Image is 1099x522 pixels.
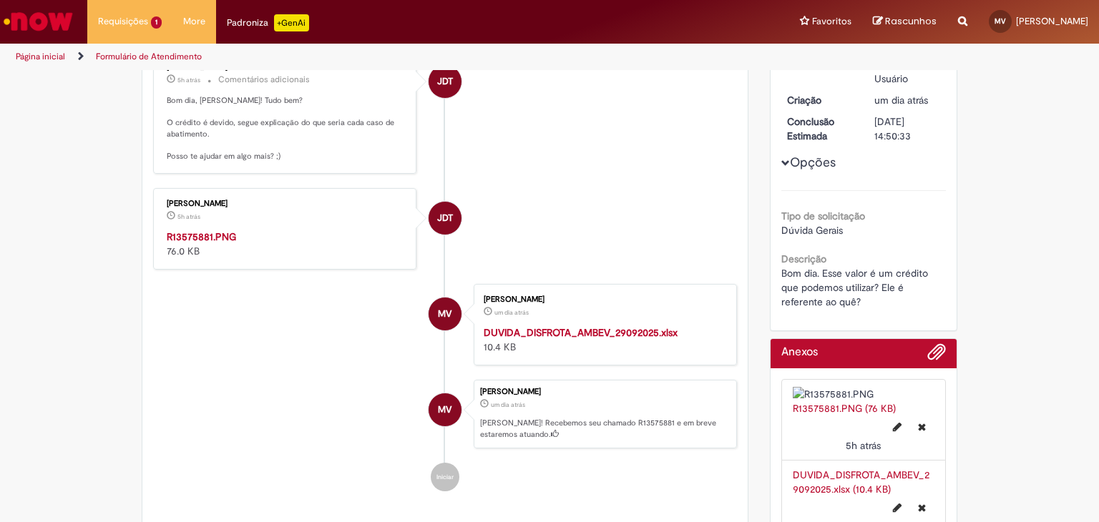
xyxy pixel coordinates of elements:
[1016,15,1088,27] span: [PERSON_NAME]
[429,65,461,98] div: JOAO DAMASCENO TEIXEIRA
[11,44,722,70] ul: Trilhas de página
[167,200,405,208] div: [PERSON_NAME]
[995,16,1006,26] span: MV
[781,224,843,237] span: Dúvida Gerais
[909,415,934,438] button: Excluir R13575881.PNG
[885,14,937,28] span: Rascunhos
[491,400,525,409] time: 29/09/2025 10:50:33
[781,346,818,359] h2: Anexos
[480,388,729,396] div: [PERSON_NAME]
[874,114,941,143] div: [DATE] 14:50:33
[776,114,864,143] dt: Conclusão Estimada
[429,202,461,235] div: JOAO DAMASCENO TEIXEIRA
[98,14,148,29] span: Requisições
[437,64,453,99] span: JDT
[793,402,896,415] a: R13575881.PNG (76 KB)
[909,496,934,519] button: Excluir DUVIDA_DISFROTA_AMBEV_29092025.xlsx
[177,212,200,221] time: 30/09/2025 09:02:07
[484,295,722,304] div: [PERSON_NAME]
[429,393,461,426] div: Mateus Virgilio
[873,15,937,29] a: Rascunhos
[167,230,236,243] a: R13575881.PNG
[846,439,881,452] time: 30/09/2025 09:02:07
[16,51,65,62] a: Página inicial
[177,76,200,84] time: 30/09/2025 09:03:12
[494,308,529,317] span: um dia atrás
[429,297,461,330] div: Mateus Virgilio
[1,7,75,36] img: ServiceNow
[183,14,205,29] span: More
[874,93,941,107] div: 29/09/2025 10:50:33
[484,325,722,354] div: 10.4 KB
[218,74,310,86] small: Comentários adicionais
[167,230,405,258] div: 76.0 KB
[874,57,941,86] div: Pendente Usuário
[484,326,678,339] a: DUVIDA_DISFROTA_AMBEV_29092025.xlsx
[274,14,309,31] p: +GenAi
[153,37,737,506] ul: Histórico de tíquete
[153,380,737,448] li: Mateus Virgilio
[874,94,928,107] time: 29/09/2025 10:50:33
[793,387,935,401] img: R13575881.PNG
[884,415,910,438] button: Editar nome de arquivo R13575881.PNG
[227,14,309,31] div: Padroniza
[437,201,453,235] span: JDT
[438,297,451,331] span: MV
[494,308,529,317] time: 29/09/2025 10:50:27
[151,16,162,29] span: 1
[781,252,826,265] b: Descrição
[781,210,865,222] b: Tipo de solicitação
[781,267,931,308] span: Bom dia. Esse valor é um crédito que podemos utilizar? Ele é referente ao quê?
[438,393,451,427] span: MV
[874,94,928,107] span: um dia atrás
[96,51,202,62] a: Formulário de Atendimento
[491,400,525,409] span: um dia atrás
[177,76,200,84] span: 5h atrás
[927,343,946,368] button: Adicionar anexos
[812,14,851,29] span: Favoritos
[177,212,200,221] span: 5h atrás
[846,439,881,452] span: 5h atrás
[793,468,929,496] a: DUVIDA_DISFROTA_AMBEV_29092025.xlsx (10.4 KB)
[480,418,729,440] p: [PERSON_NAME]! Recebemos seu chamado R13575881 e em breve estaremos atuando.
[776,93,864,107] dt: Criação
[884,496,910,519] button: Editar nome de arquivo DUVIDA_DISFROTA_AMBEV_29092025.xlsx
[167,95,405,162] p: Bom dia, [PERSON_NAME]! Tudo bem? O crédito é devido, segue explicação do que seria cada caso de ...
